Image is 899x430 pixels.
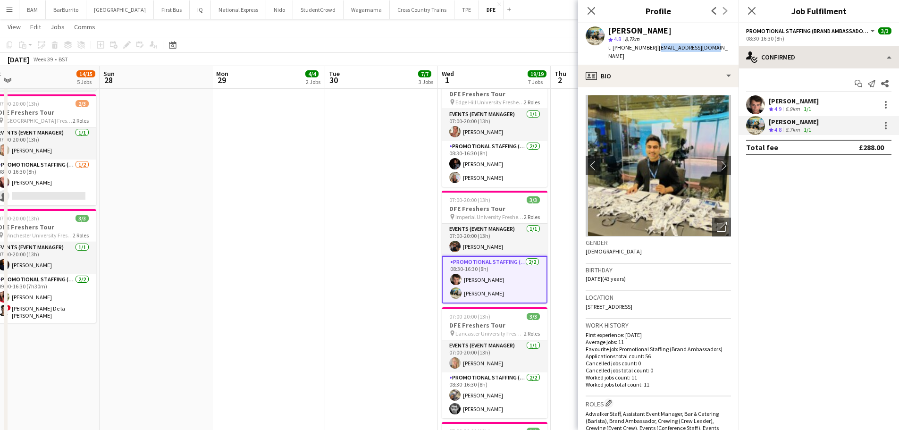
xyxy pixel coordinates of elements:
h3: DFE Freshers Tour [442,321,547,329]
span: Edit [30,23,41,31]
span: [STREET_ADDRESS] [586,303,632,310]
p: Worked jobs count: 11 [586,374,731,381]
div: 6.9km [783,105,802,113]
h3: Location [586,293,731,302]
span: 30 [328,75,340,85]
span: Promotional Staffing (Brand Ambassadors) [746,27,869,34]
span: 28 [102,75,115,85]
button: Wagamama [344,0,390,19]
button: StudentCrowd [293,0,344,19]
button: [GEOGRAPHIC_DATA] [86,0,154,19]
h3: Birthday [586,266,731,274]
div: 3 Jobs [419,78,433,85]
span: 14/15 [76,70,95,77]
h3: Roles [586,398,731,408]
div: 5 Jobs [77,78,95,85]
span: Imperial University Freshers Fair [455,213,524,220]
span: 07:00-20:00 (13h) [449,196,490,203]
span: 4.9 [774,105,781,112]
div: £288.00 [859,143,884,152]
span: Week 39 [31,56,55,63]
div: Bio [578,65,739,87]
span: Sun [103,69,115,78]
span: 2 Roles [524,213,540,220]
button: BarBurrito [46,0,86,19]
span: 4.8 [614,35,621,42]
p: Applications total count: 56 [586,353,731,360]
app-skills-label: 1/1 [804,105,811,112]
span: 3/3 [878,27,891,34]
p: Average jobs: 11 [586,338,731,346]
div: [DATE] [8,55,29,64]
h3: Profile [578,5,739,17]
div: 2 Jobs [306,78,320,85]
button: DFE [479,0,504,19]
a: View [4,21,25,33]
span: Comms [74,23,95,31]
a: Edit [26,21,45,33]
span: 2 [553,75,566,85]
span: ! [5,305,11,311]
h3: DFE Freshers Tour [442,90,547,98]
button: TPE [454,0,479,19]
div: [PERSON_NAME] [769,97,819,105]
button: Cross Country Trains [390,0,454,19]
app-card-role: Events (Event Manager)1/107:00-20:00 (13h)[PERSON_NAME] [442,224,547,256]
span: Tue [329,69,340,78]
a: Comms [70,21,99,33]
span: 3/3 [527,196,540,203]
p: Cancelled jobs count: 0 [586,360,731,367]
button: IQ [190,0,211,19]
span: 19/19 [528,70,546,77]
app-skills-label: 1/1 [804,126,811,133]
span: | [EMAIL_ADDRESS][DOMAIN_NAME] [608,44,728,59]
div: Confirmed [739,46,899,68]
div: BST [59,56,68,63]
span: [DEMOGRAPHIC_DATA] [586,248,642,255]
div: Open photos pop-in [712,218,731,236]
div: [PERSON_NAME] [769,118,819,126]
span: [DATE] (43 years) [586,275,626,282]
span: 8.7km [623,35,641,42]
span: View [8,23,21,31]
h3: Work history [586,321,731,329]
span: Winchester University Freshers Fair [4,232,73,239]
button: First Bus [154,0,190,19]
div: 7 Jobs [528,78,546,85]
span: Mon [216,69,228,78]
span: [GEOGRAPHIC_DATA] Freshers Fair [4,117,73,124]
p: Favourite job: Promotional Staffing (Brand Ambassadors) [586,346,731,353]
a: Jobs [47,21,68,33]
span: Lancaster University Freshers Fair [455,330,524,337]
h3: Job Fulfilment [739,5,899,17]
span: 07:00-20:00 (13h) [449,313,490,320]
span: 1 [440,75,454,85]
span: 4.8 [774,126,781,133]
span: t. [PHONE_NUMBER] [608,44,657,51]
h3: Gender [586,238,731,247]
span: 2 Roles [73,232,89,239]
app-job-card: 07:00-20:00 (13h)3/3DFE Freshers Tour Edge Hill University Freshers Fair2 RolesEvents (Event Mana... [442,76,547,187]
span: 2 Roles [524,330,540,337]
span: 3/3 [76,215,89,222]
span: 2 Roles [73,117,89,124]
app-card-role: Events (Event Manager)1/107:00-20:00 (13h)[PERSON_NAME] [442,340,547,372]
div: 08:30-16:30 (8h) [746,35,891,42]
div: 8.7km [783,126,802,134]
span: 3/3 [527,313,540,320]
p: Cancelled jobs total count: 0 [586,367,731,374]
span: Thu [555,69,566,78]
span: 2 Roles [524,99,540,106]
button: BAM [19,0,46,19]
app-card-role: Promotional Staffing (Brand Ambassadors)2/208:30-16:30 (8h)[PERSON_NAME][PERSON_NAME] [442,372,547,418]
div: [PERSON_NAME] [608,26,672,35]
button: Nido [266,0,293,19]
div: Total fee [746,143,778,152]
app-job-card: 07:00-20:00 (13h)3/3DFE Freshers Tour Lancaster University Freshers Fair2 RolesEvents (Event Mana... [442,307,547,418]
h3: DFE Freshers Tour [442,204,547,213]
p: Worked jobs total count: 11 [586,381,731,388]
span: Wed [442,69,454,78]
button: National Express [211,0,266,19]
